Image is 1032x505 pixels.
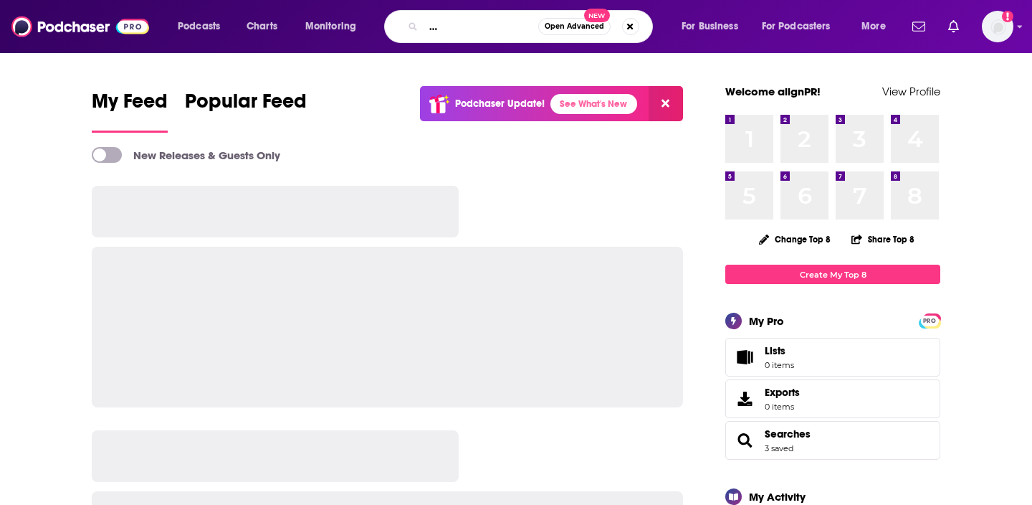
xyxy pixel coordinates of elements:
button: Change Top 8 [750,230,839,248]
div: My Pro [749,314,784,328]
a: Searches [765,428,811,440]
a: My Feed [92,89,168,133]
img: Podchaser - Follow, Share and Rate Podcasts [11,13,149,40]
span: Logged in as alignPR [982,11,1013,42]
button: Show profile menu [982,11,1013,42]
svg: Add a profile image [1002,11,1013,22]
a: Exports [725,379,940,418]
span: Lists [765,344,794,357]
span: Open Advanced [545,23,604,30]
span: My Feed [92,89,168,122]
span: Searches [725,421,940,460]
a: Lists [725,338,940,377]
img: User Profile [982,11,1013,42]
button: Open AdvancedNew [538,18,611,35]
span: More [861,16,886,37]
span: Podcasts [178,16,220,37]
div: My Activity [749,490,806,504]
a: PRO [921,315,938,326]
span: PRO [921,316,938,326]
span: Exports [765,386,800,399]
a: Popular Feed [185,89,307,133]
div: Search podcasts, credits, & more... [398,10,666,43]
span: Lists [730,347,759,367]
p: Podchaser Update! [455,98,545,110]
button: Share Top 8 [851,225,915,253]
button: open menu [295,15,375,38]
a: New Releases & Guests Only [92,147,280,163]
button: open menu [672,15,756,38]
a: Welcome alignPR! [725,85,821,98]
a: View Profile [882,85,940,98]
span: Exports [730,389,759,409]
span: 0 items [765,360,794,370]
span: Lists [765,344,785,357]
span: 0 items [765,402,800,412]
span: Monitoring [305,16,356,37]
a: Charts [237,15,286,38]
input: Search podcasts, credits, & more... [424,15,538,38]
button: open menu [851,15,904,38]
button: open menu [752,15,851,38]
a: Searches [730,430,759,450]
span: Charts [247,16,277,37]
a: Show notifications dropdown [942,14,965,39]
a: Create My Top 8 [725,265,940,284]
span: For Podcasters [762,16,831,37]
span: New [584,9,610,22]
button: open menu [168,15,239,38]
a: See What's New [550,94,637,114]
span: For Business [682,16,738,37]
span: Popular Feed [185,89,307,122]
a: Show notifications dropdown [907,14,931,39]
a: 3 saved [765,443,793,453]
